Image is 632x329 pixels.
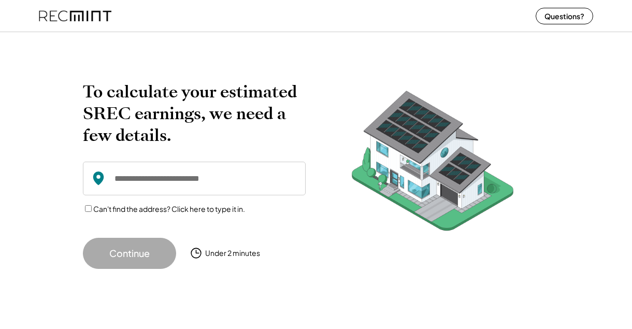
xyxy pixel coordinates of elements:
[83,238,176,269] button: Continue
[83,81,306,146] h2: To calculate your estimated SREC earnings, we need a few details.
[536,8,593,24] button: Questions?
[332,81,534,247] img: RecMintArtboard%207.png
[39,2,111,30] img: recmint-logotype%403x%20%281%29.jpeg
[205,248,260,259] div: Under 2 minutes
[93,204,245,213] label: Can't find the address? Click here to type it in.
